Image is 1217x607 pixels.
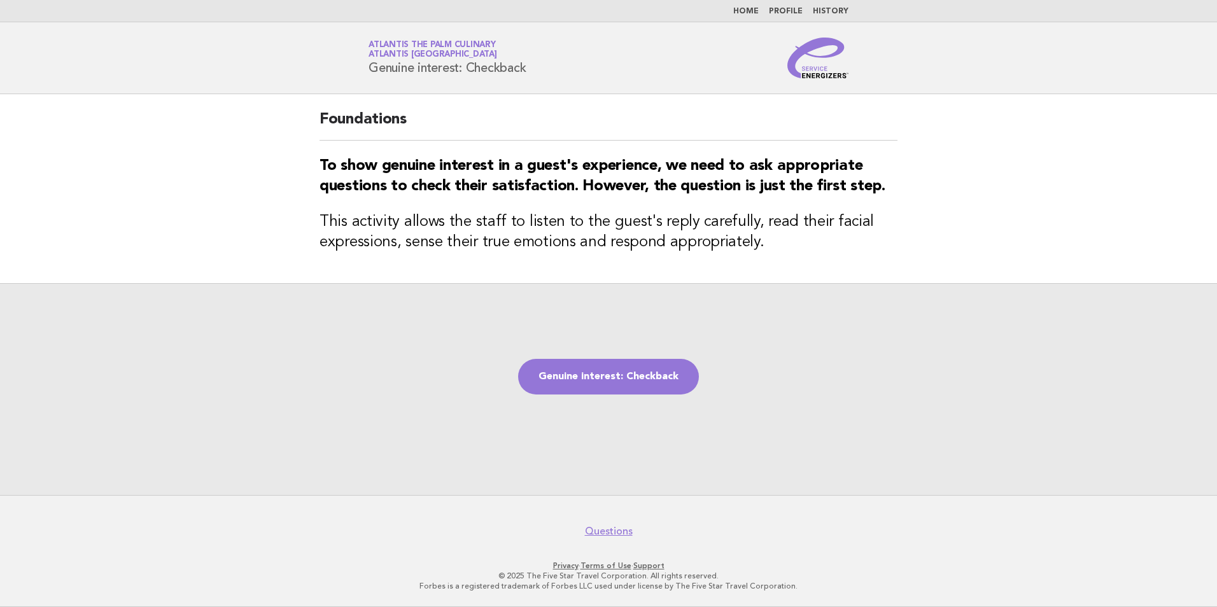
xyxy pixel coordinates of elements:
img: Service Energizers [787,38,848,78]
a: Terms of Use [580,561,631,570]
a: Atlantis The Palm CulinaryAtlantis [GEOGRAPHIC_DATA] [369,41,497,59]
h1: Genuine interest: Checkback [369,41,526,74]
a: Profile [769,8,803,15]
a: Genuine interest: Checkback [518,359,699,394]
a: History [813,8,848,15]
p: © 2025 The Five Star Travel Corporation. All rights reserved. [219,571,998,581]
strong: To show genuine interest in a guest's experience, we need to ask appropriate questions to check t... [320,158,885,194]
span: Atlantis [GEOGRAPHIC_DATA] [369,51,497,59]
h2: Foundations [320,109,897,141]
a: Home [733,8,759,15]
p: Forbes is a registered trademark of Forbes LLC used under license by The Five Star Travel Corpora... [219,581,998,591]
a: Privacy [553,561,579,570]
h3: This activity allows the staff to listen to the guest's reply carefully, read their facial expres... [320,212,897,253]
p: · · [219,561,998,571]
a: Support [633,561,665,570]
a: Questions [585,525,633,538]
